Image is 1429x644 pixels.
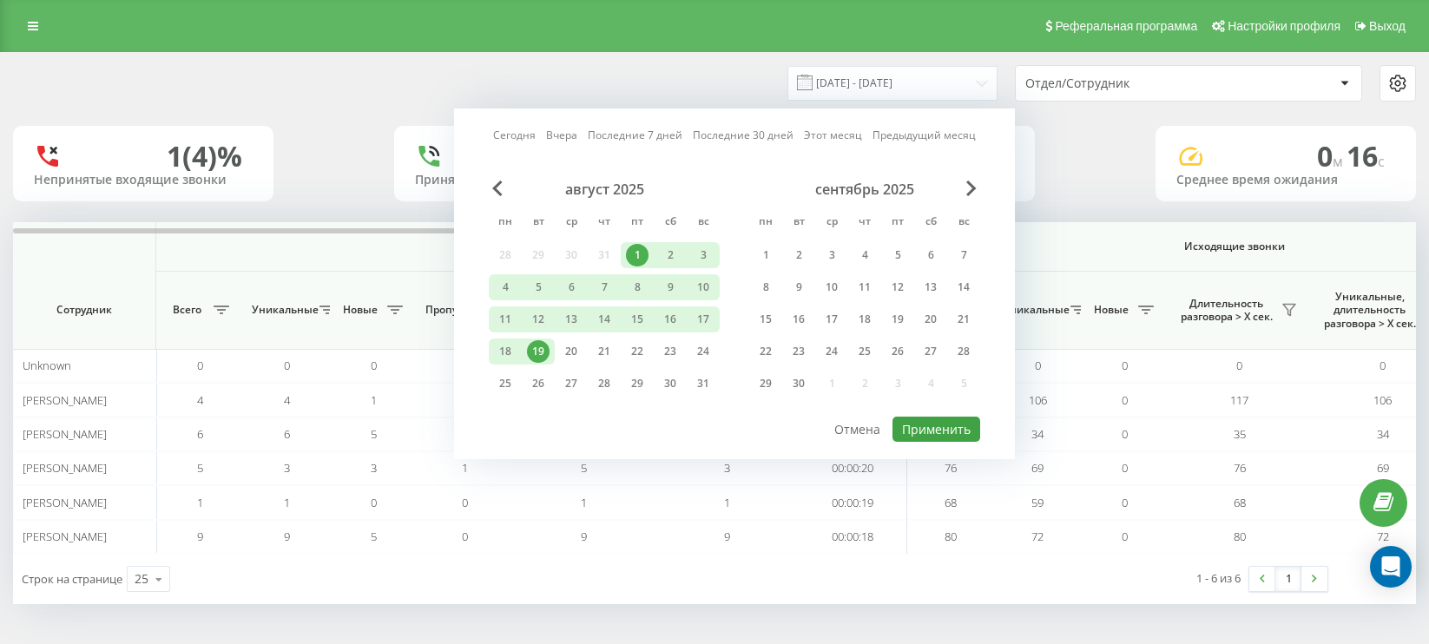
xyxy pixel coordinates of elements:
span: Входящие звонки [201,240,861,253]
div: 16 [787,308,810,331]
span: 69 [1377,460,1389,476]
div: пт 1 авг. 2025 г. [621,242,654,268]
div: чт 4 сент. 2025 г. [848,242,881,268]
span: 0 [1122,392,1128,408]
span: Уникальные [1003,303,1065,317]
div: вс 3 авг. 2025 г. [687,242,720,268]
abbr: среда [819,210,845,236]
span: 3 [371,460,377,476]
div: 10 [820,276,843,299]
span: Всего [165,303,208,317]
a: Последние 7 дней [588,127,682,143]
td: 00:00:20 [799,451,907,485]
div: 28 [952,340,975,363]
a: Этот месяц [804,127,862,143]
span: Настройки профиля [1228,19,1340,33]
div: 17 [820,308,843,331]
div: ср 6 авг. 2025 г. [555,274,588,300]
span: 5 [197,460,203,476]
div: 27 [919,340,942,363]
div: вт 23 сент. 2025 г. [782,338,815,365]
div: 16 [659,308,682,331]
div: 5 [527,276,550,299]
div: сб 6 сент. 2025 г. [914,242,947,268]
span: 5 [371,426,377,442]
div: 21 [952,308,975,331]
div: 23 [787,340,810,363]
span: Выход [1369,19,1406,33]
div: пт 29 авг. 2025 г. [621,371,654,397]
span: [PERSON_NAME] [23,426,107,442]
td: 00:00:18 [799,520,907,554]
div: сб 30 авг. 2025 г. [654,371,687,397]
span: 0 [197,358,203,373]
span: Сотрудник [28,303,141,317]
div: пн 18 авг. 2025 г. [489,338,522,365]
span: [PERSON_NAME] [23,495,107,510]
div: 9 [787,276,810,299]
div: сб 9 авг. 2025 г. [654,274,687,300]
div: 15 [754,308,777,331]
div: 27 [560,372,583,395]
span: 80 [945,529,957,544]
div: вс 21 сент. 2025 г. [947,306,980,332]
div: чт 11 сент. 2025 г. [848,274,881,300]
div: пт 26 сент. 2025 г. [881,338,914,365]
div: 6 [560,276,583,299]
div: 26 [886,340,909,363]
abbr: пятница [624,210,650,236]
div: 7 [593,276,616,299]
span: Длительность разговора > Х сек. [1176,297,1276,324]
div: вс 14 сент. 2025 г. [947,274,980,300]
div: 30 [787,372,810,395]
div: вс 17 авг. 2025 г. [687,306,720,332]
abbr: четверг [591,210,617,236]
div: чт 25 сент. 2025 г. [848,338,881,365]
div: 19 [886,308,909,331]
span: 9 [284,529,290,544]
span: Пропущенные [425,303,496,317]
div: пн 29 сент. 2025 г. [749,371,782,397]
div: 12 [886,276,909,299]
abbr: вторник [786,210,812,236]
div: 25 [853,340,876,363]
div: август 2025 [489,181,720,198]
div: 3 [692,244,714,266]
span: 1 [724,495,730,510]
div: вс 31 авг. 2025 г. [687,371,720,397]
div: пт 15 авг. 2025 г. [621,306,654,332]
div: 25 [135,570,148,588]
span: 3 [724,460,730,476]
a: Вчера [546,127,577,143]
span: 1 [197,495,203,510]
div: ср 24 сент. 2025 г. [815,338,848,365]
div: 5 [886,244,909,266]
span: 0 [462,529,468,544]
div: 1 (4)% [167,140,242,173]
div: 14 [952,276,975,299]
span: м [1333,152,1347,171]
div: сб 27 сент. 2025 г. [914,338,947,365]
div: 30 [659,372,682,395]
span: Новые [339,303,382,317]
div: пт 5 сент. 2025 г. [881,242,914,268]
span: Реферальная программа [1055,19,1197,33]
div: 25 [494,372,517,395]
span: 69 [1031,460,1044,476]
span: 0 [462,495,468,510]
div: вт 12 авг. 2025 г. [522,306,555,332]
div: вс 7 сент. 2025 г. [947,242,980,268]
span: [PERSON_NAME] [23,529,107,544]
div: пн 4 авг. 2025 г. [489,274,522,300]
div: 31 [692,372,714,395]
span: Новые [1090,303,1133,317]
div: 24 [692,340,714,363]
span: 35 [1234,426,1246,442]
div: 21 [593,340,616,363]
div: пт 12 сент. 2025 г. [881,274,914,300]
span: Next Month [966,181,977,196]
span: 16 [1347,137,1385,174]
div: ср 3 сент. 2025 г. [815,242,848,268]
span: 117 [1230,392,1248,408]
div: чт 7 авг. 2025 г. [588,274,621,300]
